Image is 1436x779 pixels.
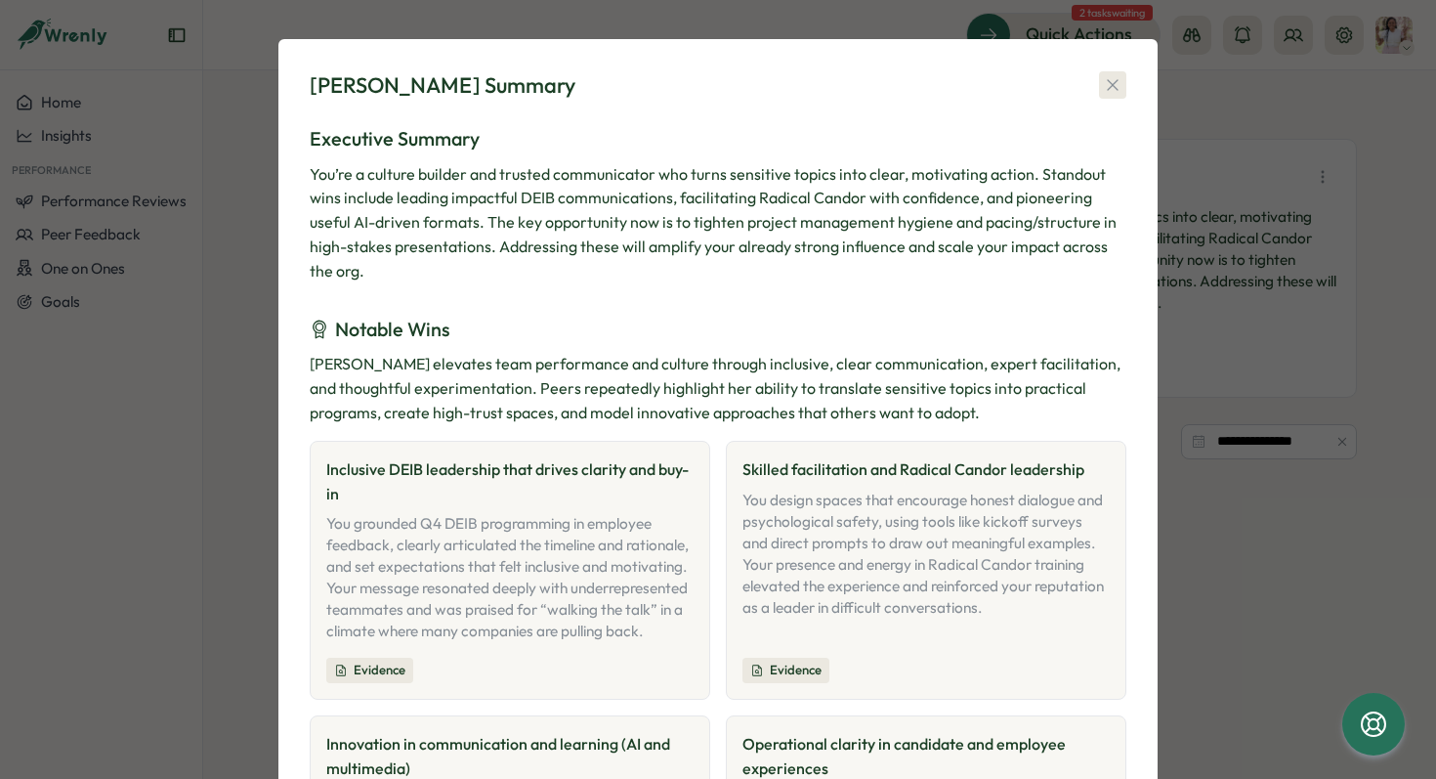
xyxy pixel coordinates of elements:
[310,352,1126,424] div: [PERSON_NAME] elevates team performance and culture through inclusive, clear communication, exper...
[742,658,829,683] div: Evidence
[326,457,694,506] h4: Inclusive DEIB leadership that drives clarity and buy-in
[742,490,1110,619] div: You design spaces that encourage honest dialogue and psychological safety, using tools like kicko...
[326,658,413,683] div: Evidence
[310,162,1126,283] div: You’re a culture builder and trusted communicator who turns sensitive topics into clear, motivati...
[310,70,575,101] div: [PERSON_NAME] Summary
[326,513,694,642] div: You grounded Q4 DEIB programming in employee feedback, clearly articulated the timeline and ratio...
[310,124,1126,154] h3: Executive Summary
[742,457,1110,482] h4: Skilled facilitation and Radical Candor leadership
[335,315,450,345] h3: Notable Wins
